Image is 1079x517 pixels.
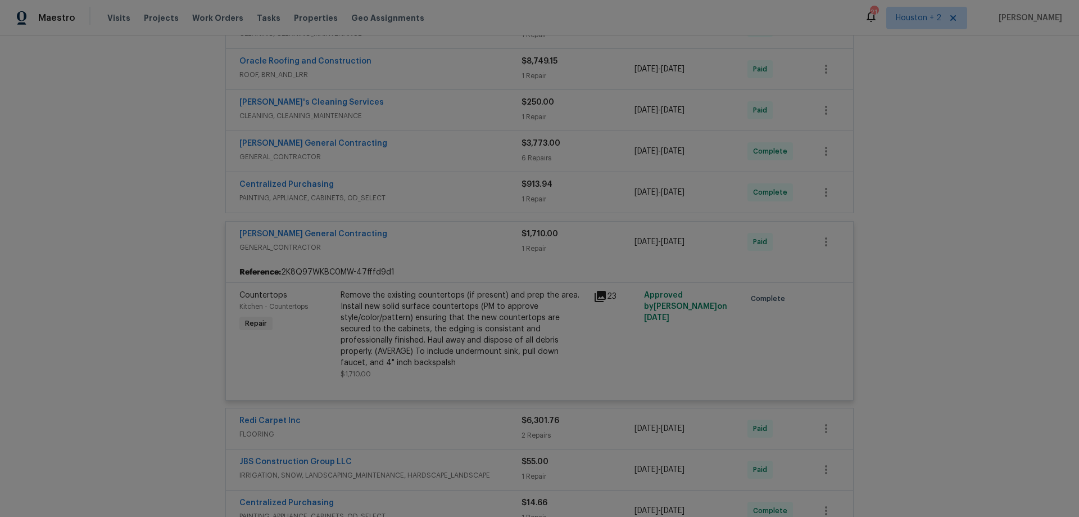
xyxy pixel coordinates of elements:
span: Work Orders [192,12,243,24]
span: Kitchen - Countertops [239,303,308,310]
div: 1 Repair [522,471,634,482]
span: - [634,187,684,198]
span: [DATE] [644,314,669,322]
span: FLOORING [239,429,522,440]
span: [DATE] [634,507,658,515]
a: [PERSON_NAME] General Contracting [239,230,387,238]
span: Paid [753,105,772,116]
span: - [634,464,684,475]
span: Complete [753,146,792,157]
span: $250.00 [522,98,554,106]
span: - [634,64,684,75]
span: CLEANING, CLEANING_MAINTENANCE [239,110,522,122]
span: Tasks [257,14,280,22]
span: [DATE] [661,65,684,73]
a: Redi Carpet Inc [239,417,301,425]
span: Approved by [PERSON_NAME] on [644,291,727,322]
span: Paid [753,236,772,248]
span: $913.94 [522,181,552,188]
div: 1 Repair [522,243,634,254]
span: ROOF, BRN_AND_LRR [239,69,522,80]
span: Properties [294,12,338,24]
a: Centralized Purchasing [239,499,334,507]
span: Paid [753,423,772,434]
span: $1,710.00 [522,230,558,238]
span: Complete [753,187,792,198]
span: $6,301.76 [522,417,559,425]
span: [DATE] [661,466,684,474]
a: JBS Construction Group LLC [239,458,352,466]
a: Oracle Roofing and Construction [239,57,371,65]
div: 23 [593,290,637,303]
span: Countertops [239,291,287,299]
div: 6 Repairs [522,152,634,164]
a: [PERSON_NAME] General Contracting [239,140,387,147]
span: GENERAL_CONTRACTOR [239,151,522,163]
span: [DATE] [661,507,684,515]
div: 2K8Q97WKBC0MW-47fffd9d1 [226,262,853,282]
span: $55.00 [522,458,548,466]
span: $8,749.15 [522,57,557,65]
span: [DATE] [634,147,658,155]
span: [DATE] [634,106,658,114]
span: $14.66 [522,499,547,507]
span: [DATE] [634,466,658,474]
span: Complete [751,293,790,304]
span: [DATE] [661,147,684,155]
a: [PERSON_NAME]'s Cleaning Services [239,98,384,106]
span: [PERSON_NAME] [994,12,1062,24]
span: [DATE] [634,425,658,433]
span: [DATE] [634,238,658,246]
a: Centralized Purchasing [239,181,334,188]
div: 1 Repair [522,194,634,205]
span: - [634,423,684,434]
span: $1,710.00 [341,371,371,377]
span: - [634,146,684,157]
span: $3,773.00 [522,140,560,147]
div: 1 Repair [522,111,634,123]
span: Houston + 2 [896,12,941,24]
span: [DATE] [634,188,658,196]
span: [DATE] [661,106,684,114]
span: Complete [753,505,792,516]
div: Remove the existing countertops (if present) and prep the area. Install new solid surface counter... [341,290,587,368]
span: [DATE] [661,188,684,196]
span: IRRIGATION, SNOW, LANDSCAPING_MAINTENANCE, HARDSCAPE_LANDSCAPE [239,470,522,481]
span: [DATE] [661,238,684,246]
span: - [634,105,684,116]
span: Paid [753,64,772,75]
span: [DATE] [661,425,684,433]
span: Projects [144,12,179,24]
span: - [634,505,684,516]
span: Repair [241,318,271,329]
span: [DATE] [634,65,658,73]
span: Maestro [38,12,75,24]
div: 21 [870,7,878,18]
b: Reference: [239,267,281,278]
span: Geo Assignments [351,12,424,24]
span: Paid [753,464,772,475]
span: PAINTING, APPLIANCE, CABINETS, OD_SELECT [239,192,522,204]
span: GENERAL_CONTRACTOR [239,242,522,253]
span: - [634,236,684,248]
div: 1 Repair [522,70,634,82]
div: 2 Repairs [522,430,634,441]
span: Visits [107,12,130,24]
